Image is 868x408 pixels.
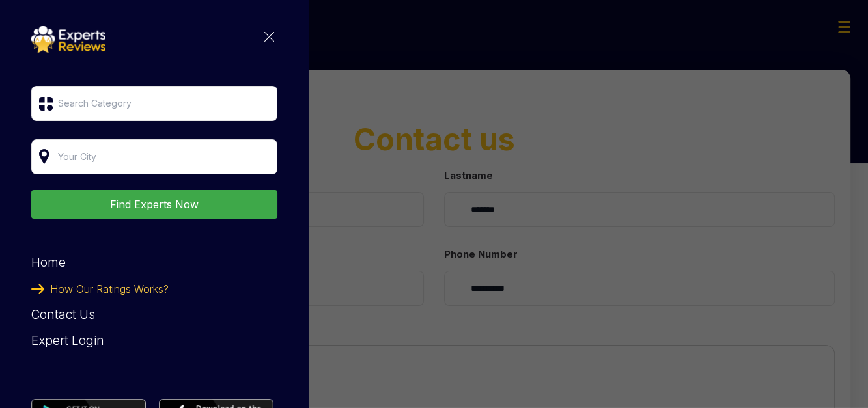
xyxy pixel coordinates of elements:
img: categoryImgae [264,32,274,42]
input: Your City [31,139,277,174]
input: Search Category [31,86,277,121]
div: Expert Login [31,328,277,354]
a: Contact Us [31,307,95,322]
a: Home [31,255,66,270]
img: categoryImgae [31,284,45,293]
img: categoryImgae [31,26,105,53]
button: Find Experts Now [31,190,277,219]
span: How Our Ratings Works? [50,276,169,302]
